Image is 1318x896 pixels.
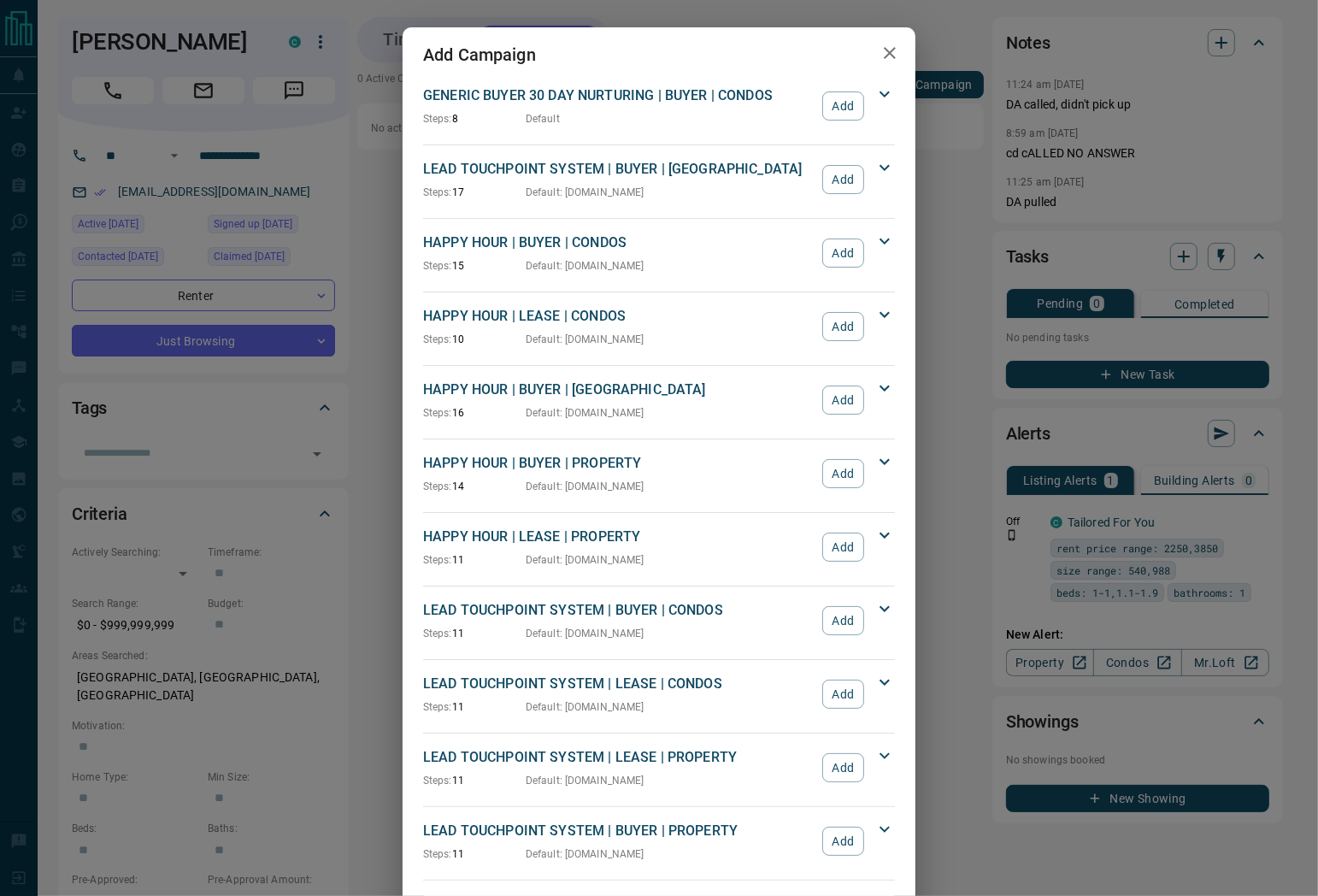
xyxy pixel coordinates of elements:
div: HAPPY HOUR | BUYER | [GEOGRAPHIC_DATA]Steps:16Default: [DOMAIN_NAME]Add [423,376,895,424]
span: Steps: [423,848,452,860]
div: HAPPY HOUR | BUYER | PROPERTYSteps:14Default: [DOMAIN_NAME]Add [423,450,895,498]
div: HAPPY HOUR | LEASE | CONDOSSteps:10Default: [DOMAIN_NAME]Add [423,303,895,351]
div: HAPPY HOUR | BUYER | CONDOSSteps:15Default: [DOMAIN_NAME]Add [423,229,895,277]
span: Steps: [423,775,452,787]
p: Default : [DOMAIN_NAME] [526,405,644,421]
div: LEAD TOUCHPOINT SYSTEM | LEASE | CONDOSSteps:11Default: [DOMAIN_NAME]Add [423,670,895,718]
p: LEAD TOUCHPOINT SYSTEM | LEASE | PROPERTY [423,747,814,768]
p: 11 [423,699,526,715]
p: Default : [DOMAIN_NAME] [526,258,644,274]
p: Default : [DOMAIN_NAME] [526,846,644,862]
p: 11 [423,626,526,641]
p: 11 [423,773,526,788]
button: Add [822,606,864,635]
p: Default [526,111,560,127]
span: Steps: [423,407,452,419]
div: HAPPY HOUR | LEASE | PROPERTYSteps:11Default: [DOMAIN_NAME]Add [423,523,895,571]
button: Add [822,753,864,782]
p: Default : [DOMAIN_NAME] [526,552,644,568]
span: Steps: [423,554,452,566]
p: HAPPY HOUR | LEASE | PROPERTY [423,527,814,547]
p: 10 [423,332,526,347]
p: HAPPY HOUR | LEASE | CONDOS [423,306,814,327]
span: Steps: [423,186,452,198]
span: Steps: [423,260,452,272]
p: LEAD TOUCHPOINT SYSTEM | LEASE | CONDOS [423,674,814,694]
button: Add [822,827,864,856]
p: Default : [DOMAIN_NAME] [526,773,644,788]
button: Add [822,312,864,341]
h2: Add Campaign [403,27,556,82]
p: Default : [DOMAIN_NAME] [526,185,644,200]
span: Steps: [423,628,452,640]
p: 15 [423,258,526,274]
p: 11 [423,846,526,862]
div: LEAD TOUCHPOINT SYSTEM | BUYER | [GEOGRAPHIC_DATA]Steps:17Default: [DOMAIN_NAME]Add [423,156,895,203]
p: HAPPY HOUR | BUYER | [GEOGRAPHIC_DATA] [423,380,814,400]
div: LEAD TOUCHPOINT SYSTEM | BUYER | PROPERTYSteps:11Default: [DOMAIN_NAME]Add [423,817,895,865]
button: Add [822,533,864,562]
div: LEAD TOUCHPOINT SYSTEM | LEASE | PROPERTYSteps:11Default: [DOMAIN_NAME]Add [423,744,895,792]
span: Steps: [423,113,452,125]
p: Default : [DOMAIN_NAME] [526,479,644,494]
span: Steps: [423,480,452,492]
p: 8 [423,111,526,127]
p: 11 [423,552,526,568]
p: Default : [DOMAIN_NAME] [526,332,644,347]
p: Default : [DOMAIN_NAME] [526,626,644,641]
p: GENERIC BUYER 30 DAY NURTURING | BUYER | CONDOS [423,85,814,106]
p: 16 [423,405,526,421]
button: Add [822,386,864,415]
button: Add [822,91,864,121]
p: LEAD TOUCHPOINT SYSTEM | BUYER | [GEOGRAPHIC_DATA] [423,159,814,180]
button: Add [822,459,864,488]
p: 17 [423,185,526,200]
p: HAPPY HOUR | BUYER | PROPERTY [423,453,814,474]
p: HAPPY HOUR | BUYER | CONDOS [423,233,814,253]
button: Add [822,239,864,268]
p: LEAD TOUCHPOINT SYSTEM | BUYER | CONDOS [423,600,814,621]
div: LEAD TOUCHPOINT SYSTEM | BUYER | CONDOSSteps:11Default: [DOMAIN_NAME]Add [423,597,895,645]
span: Steps: [423,701,452,713]
p: 14 [423,479,526,494]
span: Steps: [423,333,452,345]
p: LEAD TOUCHPOINT SYSTEM | BUYER | PROPERTY [423,821,814,841]
p: Default : [DOMAIN_NAME] [526,699,644,715]
button: Add [822,165,864,194]
button: Add [822,680,864,709]
div: GENERIC BUYER 30 DAY NURTURING | BUYER | CONDOSSteps:8DefaultAdd [423,82,895,130]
